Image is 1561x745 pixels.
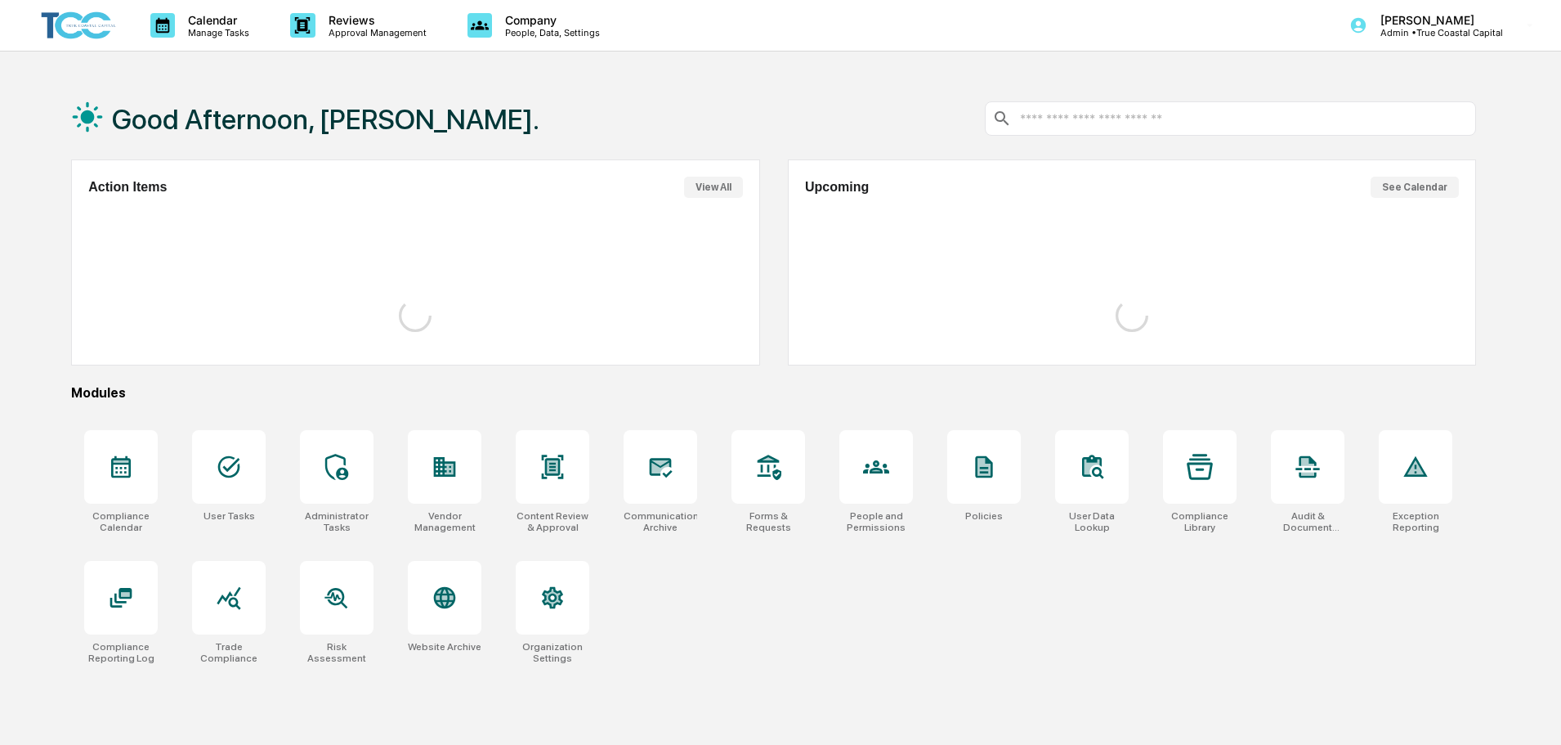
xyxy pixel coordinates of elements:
div: People and Permissions [839,510,913,533]
p: People, Data, Settings [492,27,608,38]
div: Vendor Management [408,510,481,533]
h2: Action Items [88,180,167,195]
div: Policies [965,510,1003,522]
div: Content Review & Approval [516,510,589,533]
button: View All [684,177,743,198]
div: Modules [71,385,1476,401]
h1: Good Afternoon, [PERSON_NAME]. [112,103,539,136]
div: Compliance Library [1163,510,1237,533]
div: Compliance Calendar [84,510,158,533]
img: logo [39,9,118,43]
button: See Calendar [1371,177,1459,198]
div: Website Archive [408,641,481,653]
p: Reviews [315,13,435,27]
div: Compliance Reporting Log [84,641,158,664]
div: User Data Lookup [1055,510,1129,533]
div: Organization Settings [516,641,589,664]
p: Approval Management [315,27,435,38]
h2: Upcoming [805,180,869,195]
div: Trade Compliance [192,641,266,664]
p: [PERSON_NAME] [1367,13,1503,27]
div: Audit & Document Logs [1271,510,1344,533]
div: Risk Assessment [300,641,373,664]
div: Forms & Requests [731,510,805,533]
p: Manage Tasks [175,27,257,38]
div: Communications Archive [624,510,697,533]
p: Admin • True Coastal Capital [1367,27,1503,38]
div: Exception Reporting [1379,510,1452,533]
p: Calendar [175,13,257,27]
div: User Tasks [204,510,255,522]
div: Administrator Tasks [300,510,373,533]
p: Company [492,13,608,27]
